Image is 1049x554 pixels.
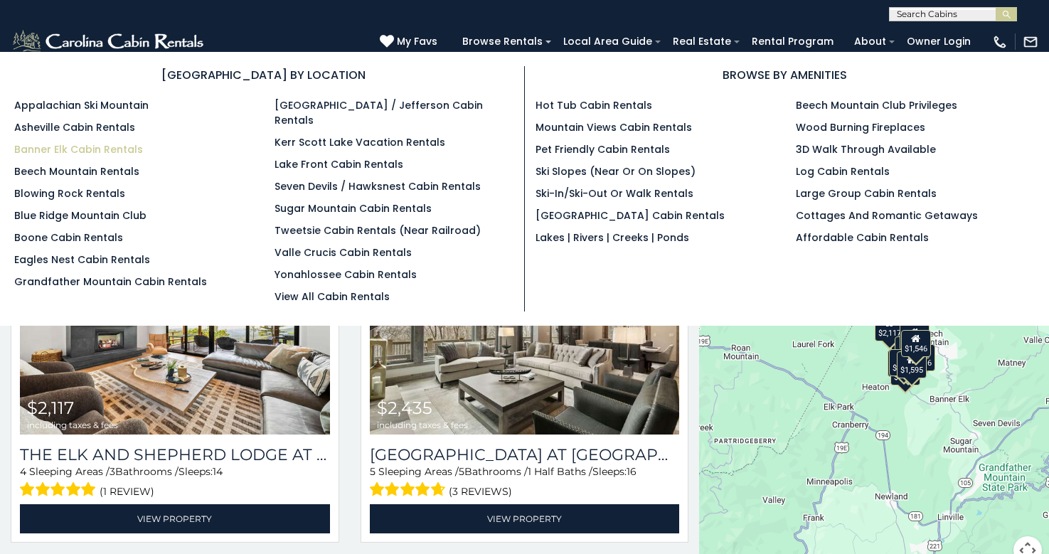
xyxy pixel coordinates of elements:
div: $2,117 [875,314,905,341]
div: $1,684 [888,350,917,377]
span: including taxes & fees [27,420,118,430]
span: 5 [370,465,376,478]
a: Owner Login [900,31,978,53]
a: The Elk And Shepherd Lodge at [GEOGRAPHIC_DATA] [20,445,330,464]
img: Sunset Ridge Hideaway at Eagles Nest [370,227,680,435]
div: $1,595 [897,351,927,378]
a: Beech Mountain Rentals [14,164,139,179]
a: [GEOGRAPHIC_DATA] at [GEOGRAPHIC_DATA] [370,445,680,464]
a: Pet Friendly Cabin Rentals [536,142,670,156]
span: My Favs [397,34,437,49]
a: Tweetsie Cabin Rentals (Near Railroad) [275,223,481,238]
span: including taxes & fees [377,420,468,430]
span: 16 [627,465,637,478]
a: Mountain Views Cabin Rentals [536,120,692,134]
h3: Sunset Ridge Hideaway at Eagles Nest [370,445,680,464]
a: Kerr Scott Lake Vacation Rentals [275,135,445,149]
a: My Favs [380,34,441,50]
div: Sleeping Areas / Bathrooms / Sleeps: [370,464,680,501]
a: Rental Program [745,31,841,53]
a: Boone Cabin Rentals [14,230,123,245]
a: Ski-in/Ski-Out or Walk Rentals [536,186,693,201]
h3: The Elk And Shepherd Lodge at Eagles Nest [20,445,330,464]
a: Eagles Nest Cabin Rentals [14,252,150,267]
a: Ski Slopes (Near or On Slopes) [536,164,696,179]
a: Affordable Cabin Rentals [796,230,929,245]
a: Local Area Guide [556,31,659,53]
a: Blue Ridge Mountain Club [14,208,147,223]
a: View Property [370,504,680,533]
a: Sugar Mountain Cabin Rentals [275,201,432,215]
div: $1,407 [900,323,930,350]
span: $2,117 [27,398,74,418]
img: White-1-2.png [11,28,208,56]
span: 5 [459,465,464,478]
a: The Elk And Shepherd Lodge at Eagles Nest $2,117 including taxes & fees [20,227,330,435]
div: $1,347 [889,348,919,375]
a: Valle Crucis Cabin Rentals [275,245,412,260]
a: [GEOGRAPHIC_DATA] / Jefferson Cabin Rentals [275,98,483,127]
a: View Property [20,504,330,533]
a: Hot Tub Cabin Rentals [536,98,652,112]
a: Sunset Ridge Hideaway at Eagles Nest $2,435 including taxes & fees [370,227,680,435]
span: 4 [20,465,26,478]
span: 3 [110,465,115,478]
a: View All Cabin Rentals [275,289,390,304]
h3: [GEOGRAPHIC_DATA] BY LOCATION [14,66,513,84]
h3: BROWSE BY AMENITIES [536,66,1035,84]
a: Seven Devils / Hawksnest Cabin Rentals [275,179,481,193]
div: $1,546 [901,330,931,357]
a: Blowing Rock Rentals [14,186,125,201]
a: Asheville Cabin Rentals [14,120,135,134]
a: About [847,31,893,53]
a: 3D Walk Through Available [796,142,936,156]
a: Appalachian Ski Mountain [14,98,149,112]
img: phone-regular-white.png [992,34,1008,50]
a: Lake Front Cabin Rentals [275,157,403,171]
a: Large Group Cabin Rentals [796,186,937,201]
a: Beech Mountain Club Privileges [796,98,957,112]
a: Wood Burning Fireplaces [796,120,925,134]
span: (1 review) [100,482,154,501]
img: The Elk And Shepherd Lodge at Eagles Nest [20,227,330,435]
div: Sleeping Areas / Bathrooms / Sleeps: [20,464,330,501]
a: [GEOGRAPHIC_DATA] Cabin Rentals [536,208,725,223]
span: (3 reviews) [449,482,512,501]
a: Lakes | Rivers | Creeks | Ponds [536,230,689,245]
a: Grandfather Mountain Cabin Rentals [14,275,207,289]
span: 14 [213,465,223,478]
img: mail-regular-white.png [1023,34,1038,50]
div: $1,165 [890,358,920,385]
a: Yonahlossee Cabin Rentals [275,267,417,282]
a: Log Cabin Rentals [796,164,890,179]
a: Cottages and Romantic Getaways [796,208,978,223]
a: Real Estate [666,31,738,53]
span: $2,435 [377,398,432,418]
span: 1 Half Baths / [528,465,592,478]
a: Banner Elk Cabin Rentals [14,142,143,156]
a: Browse Rentals [455,31,550,53]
